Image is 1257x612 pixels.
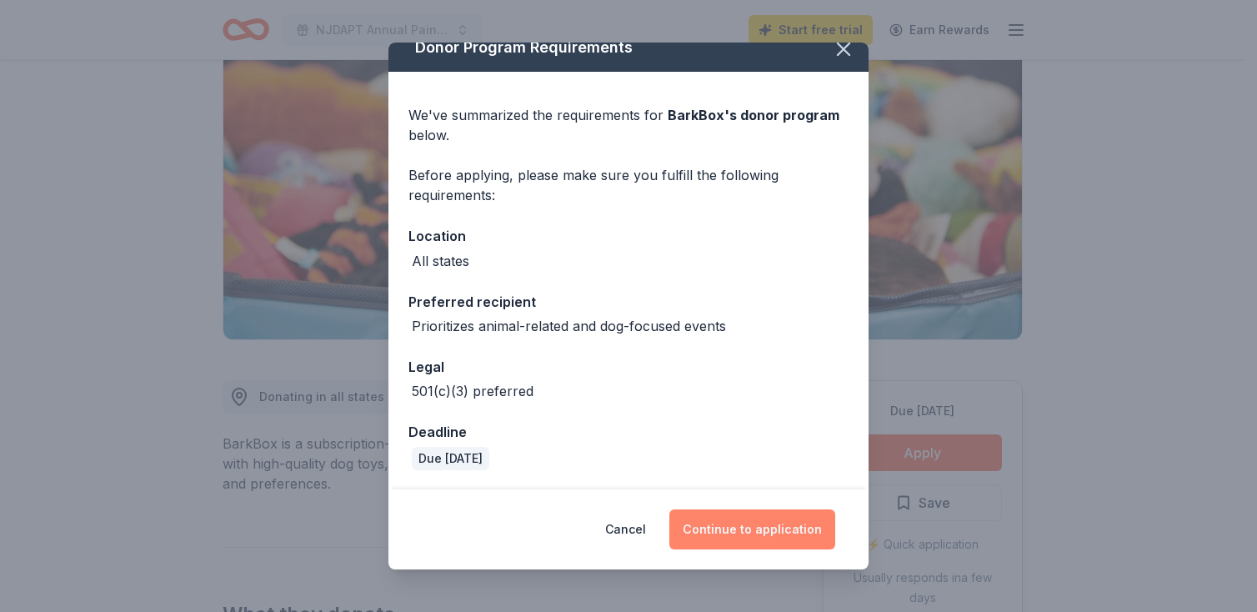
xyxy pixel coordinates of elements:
[408,165,849,205] div: Before applying, please make sure you fulfill the following requirements:
[669,509,835,549] button: Continue to application
[388,24,869,72] div: Donor Program Requirements
[412,447,489,470] div: Due [DATE]
[412,251,469,271] div: All states
[668,107,839,123] span: BarkBox 's donor program
[408,421,849,443] div: Deadline
[412,316,726,336] div: Prioritizes animal-related and dog-focused events
[408,356,849,378] div: Legal
[412,381,533,401] div: 501(c)(3) preferred
[408,105,849,145] div: We've summarized the requirements for below.
[408,291,849,313] div: Preferred recipient
[605,509,646,549] button: Cancel
[408,225,849,247] div: Location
